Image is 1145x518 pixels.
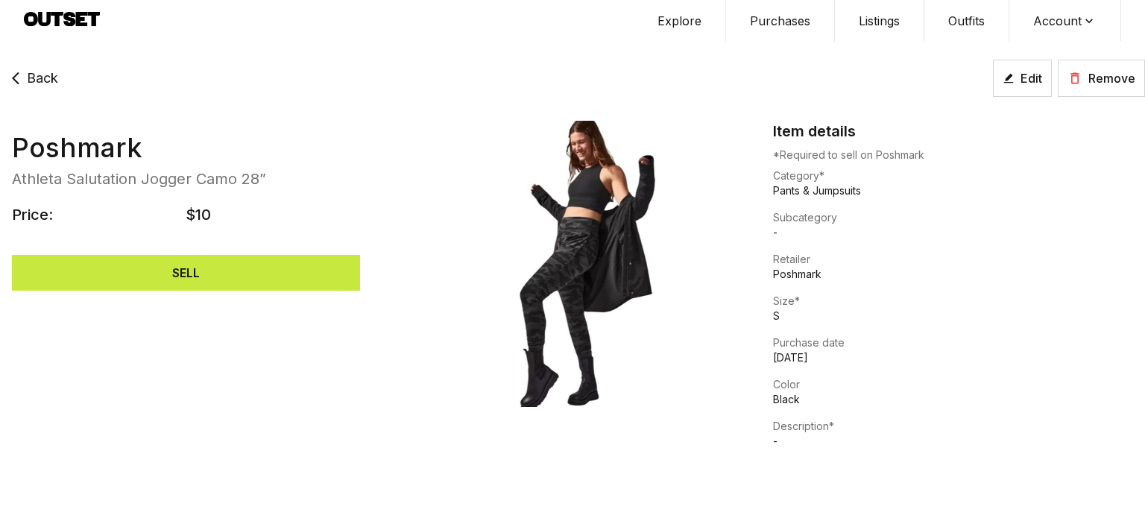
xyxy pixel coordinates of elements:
h5: Subcategory [773,210,1145,225]
h5: Purchase date [773,335,1145,350]
h4: Item details [773,121,856,142]
span: Poshmark [12,133,360,162]
p: Pants & Jumpsuits [773,183,1145,198]
button: SELL [12,255,360,291]
p: - [773,434,1145,449]
span: Edit [1021,69,1042,87]
p: Poshmark [773,267,1145,282]
p: - [773,225,1145,240]
button: Remove [1058,60,1145,97]
p: Black [773,392,1145,407]
p: S [773,309,1145,323]
span: Back [27,68,58,89]
p: [DATE] [773,350,1145,365]
h5: Color [773,377,1145,392]
img: Athleta Salutation Jogger Camo 28” Poshmark image 1 [387,121,759,407]
h5: Retailer [773,252,1145,267]
span: $10 [186,204,359,225]
p: *Required to sell on Poshmark [773,148,1145,162]
span: Remove [1088,69,1135,87]
button: Edit [993,60,1052,97]
h5: Size* [773,294,1145,309]
span: Price: [12,204,186,225]
span: Athleta Salutation Jogger Camo 28” [12,162,360,189]
h5: Category* [773,168,1145,183]
h5: Description* [773,419,1145,434]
